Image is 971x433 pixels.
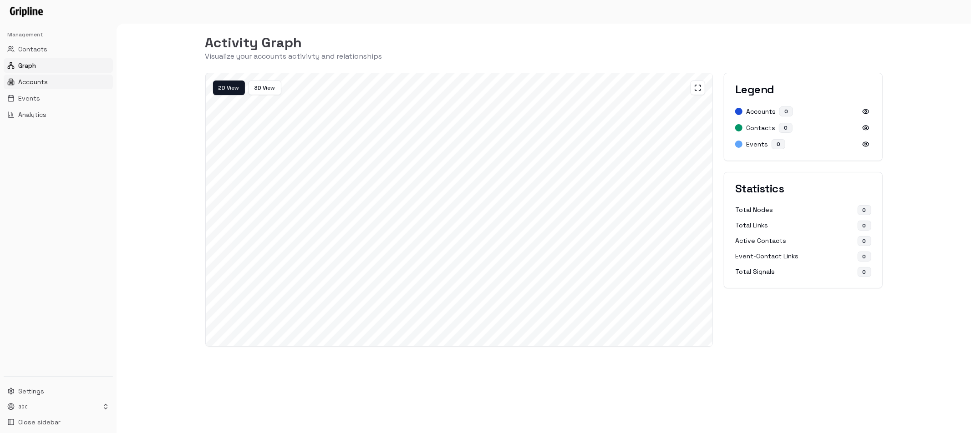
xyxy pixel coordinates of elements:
button: 3D View [249,81,281,95]
button: Events [4,91,113,106]
span: Graph [18,61,36,70]
span: Settings [18,387,44,396]
span: Total Links [735,221,768,231]
div: 0 [858,267,871,277]
span: Analytics [18,110,46,119]
button: Settings [4,384,113,398]
h3: Statistics [735,183,871,194]
div: 0 [779,106,793,116]
span: Total Signals [735,267,775,277]
div: 0 [858,221,871,231]
span: Contacts [18,45,47,54]
span: Accounts [18,77,48,86]
span: Events [746,140,768,149]
div: 0 [858,205,871,215]
div: Management [4,27,113,42]
div: 0 [858,236,871,246]
span: Close sidebar [18,418,61,427]
div: 0 [772,139,785,149]
span: Events [18,94,40,103]
button: 2D View [213,81,245,95]
span: Event-Contact Links [735,252,798,262]
h3: Legend [735,84,871,95]
span: Accounts [746,107,776,116]
span: Total Nodes [735,205,773,215]
button: Toggle Sidebar [113,24,120,433]
div: 0 [779,123,793,133]
button: Close sidebar [4,415,113,429]
span: Active Contacts [735,236,786,246]
p: abc [18,403,27,411]
h1: Activity Graph [205,35,382,51]
p: Visualize your accounts activivty and relationships [205,51,382,62]
div: 0 [858,252,871,262]
button: Accounts [4,75,113,89]
button: Analytics [4,107,113,122]
button: abc [4,400,113,413]
img: Logo [7,3,45,19]
button: Contacts [4,42,113,56]
button: Graph [4,58,113,73]
span: Contacts [746,123,775,132]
